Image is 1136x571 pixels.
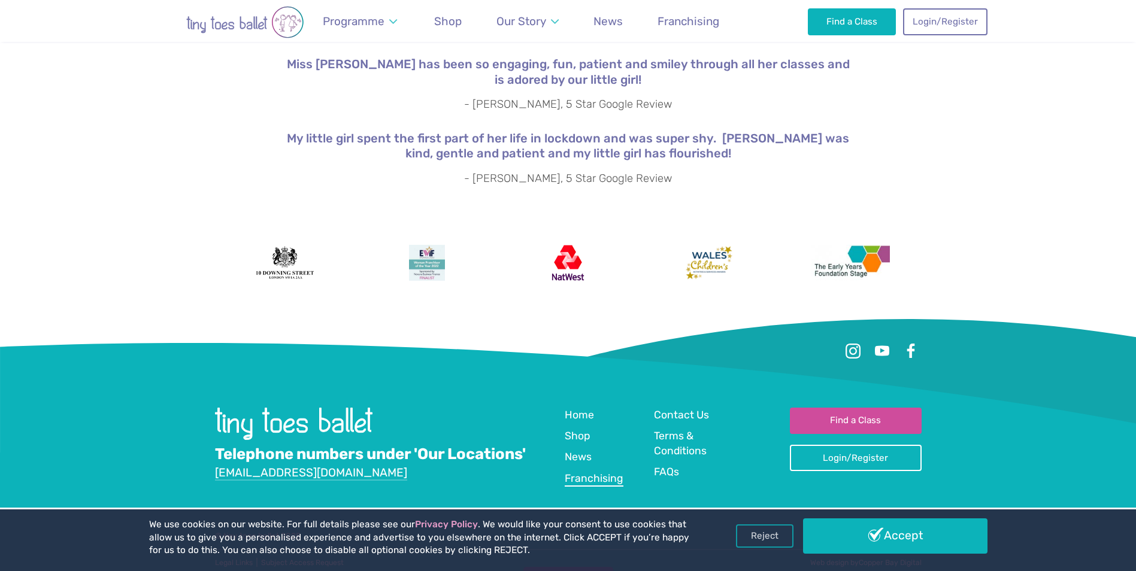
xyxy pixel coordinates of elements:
span: News [593,14,623,28]
span: Home [565,409,594,421]
img: The Early Years Foundation Stage [811,245,890,281]
img: tiny toes ballet [215,408,372,440]
a: Telephone numbers under 'Our Locations' [215,445,526,464]
a: Terms & Conditions [654,429,733,459]
a: Find a Class [808,8,896,35]
span: Terms & Conditions [654,430,707,457]
a: News [565,449,592,466]
a: FAQs [654,464,679,481]
a: Privacy Policy [415,519,478,530]
a: Login/Register [790,445,922,471]
img: tiny toes ballet [149,6,341,38]
p: We use cookies on our website. For full details please see our . We would like your consent to us... [149,518,694,557]
a: Find a Class [790,408,922,434]
a: Contact Us [654,408,709,424]
a: News [588,7,629,35]
a: Go to home page [215,431,372,442]
a: [EMAIL_ADDRESS][DOMAIN_NAME] [215,466,407,481]
p: - [PERSON_NAME], 5 Star Google Review [281,96,856,113]
a: Franchising [652,7,725,35]
a: Youtube [871,341,893,362]
span: Programme [323,14,384,28]
span: Franchising [658,14,719,28]
h6: Miss [PERSON_NAME] has been so engaging, fun, patient and smiley through all her classes and is a... [281,57,856,87]
span: Shop [565,430,590,442]
a: Accept [803,518,987,553]
span: News [565,451,592,463]
a: Shop [565,429,590,445]
a: Our Story [490,7,564,35]
a: Reject [736,524,793,547]
a: Franchising [565,471,623,487]
a: Programme [317,7,403,35]
a: Shop [429,7,468,35]
h6: My little girl spent the first part of her life in lockdown and was super shy. [PERSON_NAME] was ... [281,131,856,162]
a: Login/Register [903,8,987,35]
span: Contact Us [654,409,709,421]
span: Our Story [496,14,546,28]
a: Home [565,408,594,424]
span: Franchising [565,472,623,484]
a: Instagram [843,341,864,362]
p: - [PERSON_NAME], 5 Star Google Review [281,171,856,187]
span: FAQs [654,466,679,478]
span: Shop [434,14,462,28]
a: Facebook [900,341,922,362]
